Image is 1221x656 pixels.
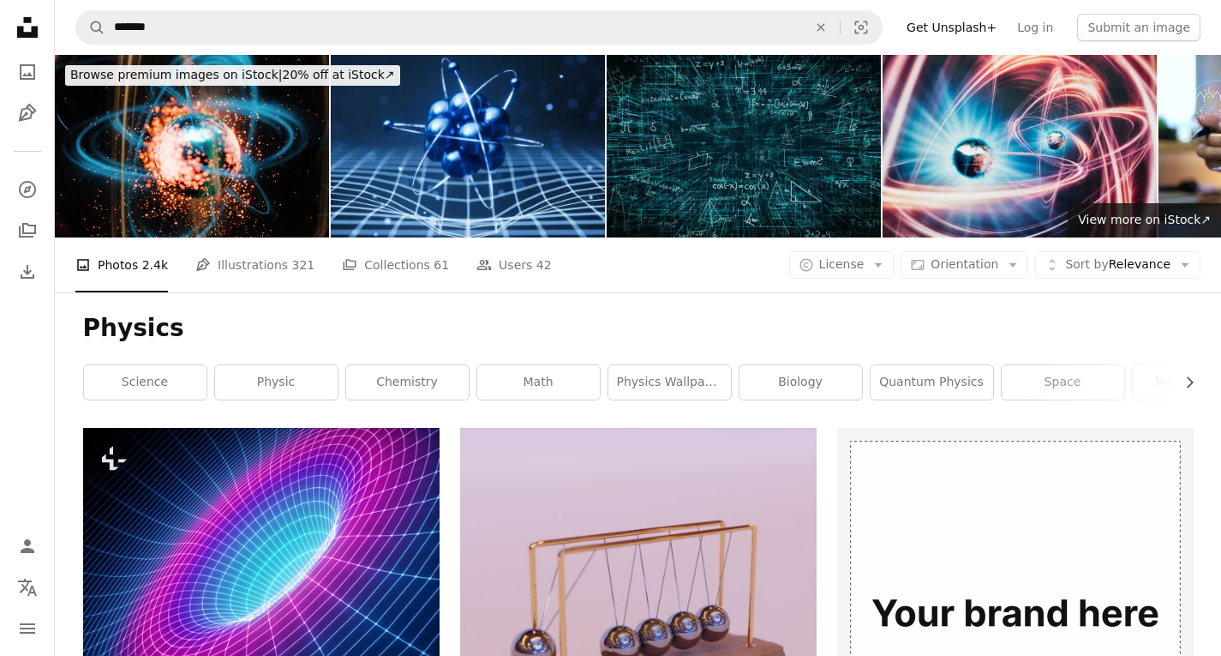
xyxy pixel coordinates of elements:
[434,256,449,274] span: 61
[195,238,314,292] a: Illustrations 321
[1065,256,1170,274] span: Relevance
[10,172,45,207] a: Explore
[65,65,400,86] div: 20% off at iStock ↗
[841,11,882,44] button: Visual search
[1077,14,1200,41] button: Submit an image
[76,11,105,44] button: Search Unsplash
[75,10,883,45] form: Find visuals sitewide
[883,55,1157,238] img: Quantum correlation
[1068,203,1221,238] a: View more on iStock↗
[477,365,600,400] a: math
[292,256,315,274] span: 321
[83,539,440,554] a: 3d render, abstract background, grid, ultraviolet spectrum, gravity, matter, space, wormhole, cos...
[802,11,840,44] button: Clear
[460,599,817,614] a: a wooden stand with three metal balls on it
[346,365,469,400] a: chemistry
[1007,14,1063,41] a: Log in
[55,55,329,238] img: Nuclear fusion
[1174,365,1194,400] button: scroll list to the right
[739,365,862,400] a: biology
[10,611,45,646] button: Menu
[1078,213,1211,226] span: View more on iStock ↗
[10,529,45,563] a: Log in / Sign up
[789,251,895,279] button: License
[536,256,552,274] span: 42
[607,55,881,238] img: Mathematical formulas
[10,214,45,248] a: Collections
[1065,257,1108,271] span: Sort by
[83,313,1194,344] h1: Physics
[871,365,993,400] a: quantum physics
[331,55,605,238] img: Physics atom with dark blue background, 3d rendering.
[55,55,410,96] a: Browse premium images on iStock|20% off at iStock↗
[901,251,1028,279] button: Orientation
[896,14,1007,41] a: Get Unsplash+
[70,68,282,81] span: Browse premium images on iStock |
[608,365,731,400] a: physics wallpaper
[10,255,45,289] a: Download History
[931,257,998,271] span: Orientation
[1035,251,1200,279] button: Sort byRelevance
[10,96,45,130] a: Illustrations
[84,365,206,400] a: science
[10,570,45,605] button: Language
[1002,365,1124,400] a: space
[819,257,865,271] span: License
[476,238,552,292] a: Users 42
[10,55,45,89] a: Photos
[342,238,449,292] a: Collections 61
[215,365,338,400] a: physic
